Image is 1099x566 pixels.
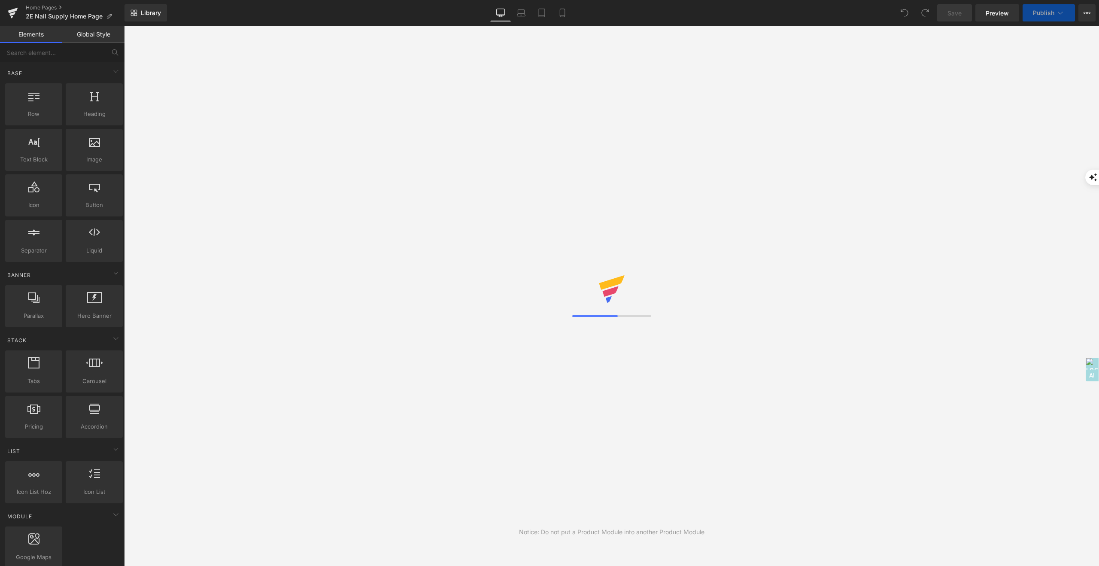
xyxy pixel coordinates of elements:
[68,377,120,386] span: Carousel
[26,4,124,11] a: Home Pages
[8,110,60,119] span: Row
[552,4,573,21] a: Mobile
[896,4,913,21] button: Undo
[8,246,60,255] span: Separator
[1033,9,1054,16] span: Publish
[975,4,1019,21] a: Preview
[8,311,60,320] span: Parallax
[68,110,120,119] span: Heading
[947,9,962,18] span: Save
[26,13,103,20] span: 2E Nail Supply Home Page
[8,553,60,562] span: Google Maps
[8,377,60,386] span: Tabs
[6,336,27,344] span: Stack
[519,527,704,537] div: Notice: Do not put a Product Module into another Product Module
[1023,4,1075,21] button: Publish
[6,271,32,279] span: Banner
[68,246,120,255] span: Liquid
[68,155,120,164] span: Image
[68,201,120,210] span: Button
[8,201,60,210] span: Icon
[124,4,167,21] a: New Library
[8,487,60,496] span: Icon List Hoz
[490,4,511,21] a: Desktop
[8,422,60,431] span: Pricing
[531,4,552,21] a: Tablet
[6,447,21,455] span: List
[141,9,161,17] span: Library
[68,311,120,320] span: Hero Banner
[6,512,33,520] span: Module
[917,4,934,21] button: Redo
[62,26,124,43] a: Global Style
[8,155,60,164] span: Text Block
[68,487,120,496] span: Icon List
[68,422,120,431] span: Accordion
[1078,4,1096,21] button: More
[511,4,531,21] a: Laptop
[6,69,23,77] span: Base
[986,9,1009,18] span: Preview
